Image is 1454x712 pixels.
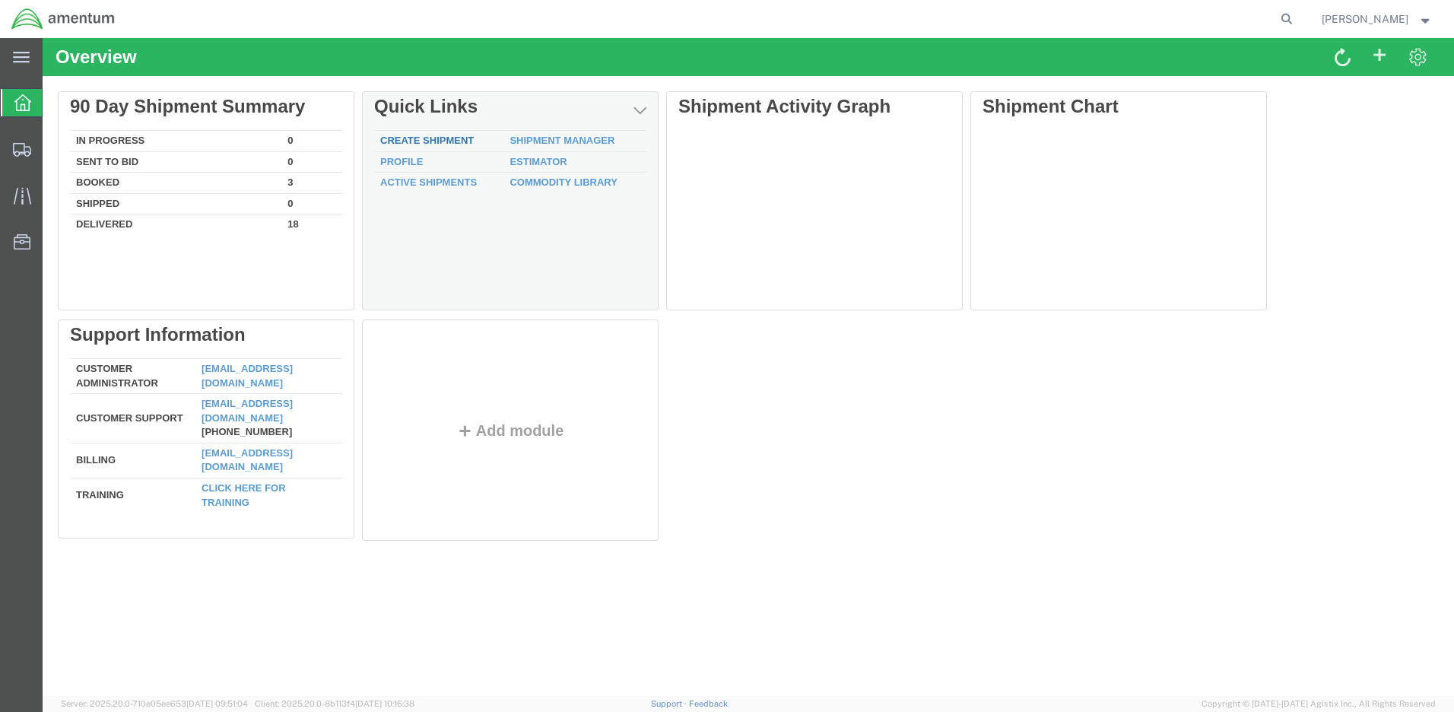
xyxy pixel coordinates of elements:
a: Commodity Library [467,138,575,150]
span: Copyright © [DATE]-[DATE] Agistix Inc., All Rights Reserved [1202,698,1436,710]
span: Client: 2025.20.0-8b113f4 [255,699,414,708]
td: 0 [239,113,300,135]
div: Support Information [27,286,300,307]
span: [DATE] 09:51:04 [186,699,248,708]
td: 0 [239,93,300,114]
td: Billing [27,405,153,440]
img: logo [11,8,116,30]
td: Sent To Bid [27,113,239,135]
button: [PERSON_NAME] [1321,10,1433,28]
a: Profile [338,118,380,129]
a: Create Shipment [338,97,431,108]
button: Add module [410,384,526,401]
a: Active Shipments [338,138,434,150]
a: Feedback [689,699,728,708]
td: Booked [27,135,239,156]
a: Shipment Manager [467,97,572,108]
a: Click here for training [159,444,243,470]
div: Quick Links [332,58,604,79]
td: [PHONE_NUMBER] [153,356,300,405]
a: Support [651,699,689,708]
div: Shipment Chart [940,58,1212,79]
td: Training [27,440,153,472]
span: Kyle Recor [1322,11,1408,27]
span: Server: 2025.20.0-710e05ee653 [61,699,248,708]
a: [EMAIL_ADDRESS][DOMAIN_NAME] [159,409,250,435]
a: Estimator [467,118,524,129]
a: [EMAIL_ADDRESS][DOMAIN_NAME] [159,325,250,351]
td: 3 [239,135,300,156]
td: Delivered [27,176,239,194]
td: Customer Support [27,356,153,405]
td: Customer Administrator [27,321,153,356]
div: Shipment Activity Graph [636,58,908,79]
td: 18 [239,176,300,194]
span: [DATE] 10:16:38 [355,699,414,708]
a: [EMAIL_ADDRESS][DOMAIN_NAME] [159,360,250,386]
td: 0 [239,155,300,176]
iframe: FS Legacy Container [43,38,1454,696]
td: Shipped [27,155,239,176]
